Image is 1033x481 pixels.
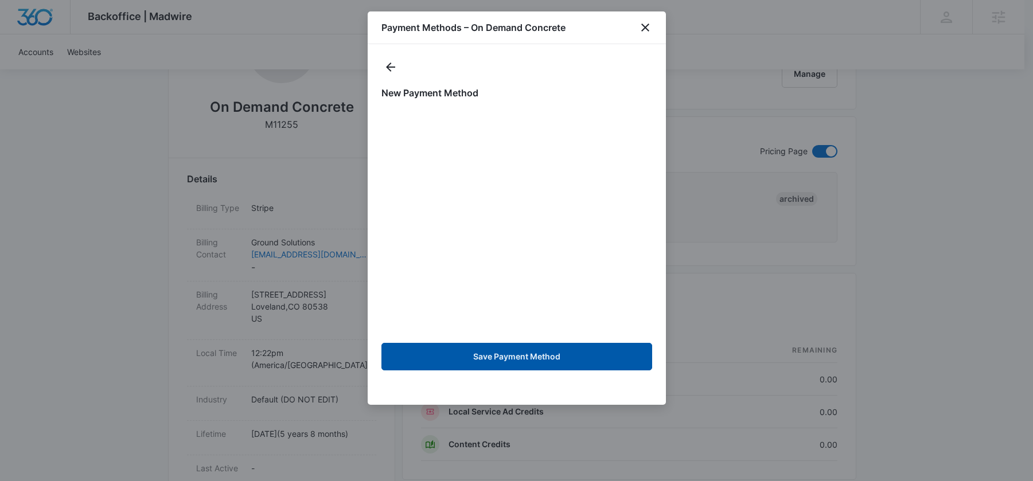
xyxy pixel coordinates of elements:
[638,21,652,34] button: close
[381,343,652,370] button: Save Payment Method
[381,58,400,76] button: actions.back
[381,21,566,34] h1: Payment Methods – On Demand Concrete
[381,86,652,100] h1: New Payment Method
[379,109,654,334] iframe: To enrich screen reader interactions, please activate Accessibility in Grammarly extension settings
